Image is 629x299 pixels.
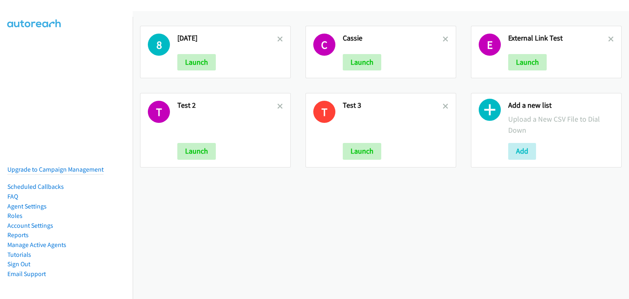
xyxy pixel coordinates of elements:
[7,270,46,278] a: Email Support
[479,34,501,56] h1: E
[343,143,381,159] button: Launch
[7,260,30,268] a: Sign Out
[177,101,277,110] h2: Test 2
[7,251,31,258] a: Tutorials
[343,54,381,70] button: Launch
[7,212,23,220] a: Roles
[7,193,18,200] a: FAQ
[508,54,547,70] button: Launch
[343,101,443,110] h2: Test 3
[7,183,64,190] a: Scheduled Callbacks
[7,231,29,239] a: Reports
[148,34,170,56] h1: 8
[508,113,614,136] p: Upload a New CSV File to Dial Down
[508,101,614,110] h2: Add a new list
[7,202,47,210] a: Agent Settings
[343,34,443,43] h2: Cassie
[7,165,104,173] a: Upgrade to Campaign Management
[313,101,335,123] h1: T
[177,54,216,70] button: Launch
[177,143,216,159] button: Launch
[7,222,53,229] a: Account Settings
[508,143,536,159] button: Add
[177,34,277,43] h2: [DATE]
[313,34,335,56] h1: C
[148,101,170,123] h1: T
[508,34,608,43] h2: External Link Test
[7,241,66,249] a: Manage Active Agents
